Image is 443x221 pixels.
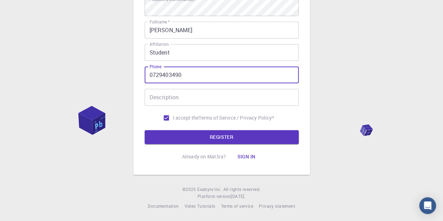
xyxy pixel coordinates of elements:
span: All rights reserved. [223,186,261,193]
a: Exabyte Inc. [197,186,222,193]
label: Phone [150,64,161,70]
button: REGISTER [145,130,299,144]
span: I accept the [173,114,199,121]
a: Documentation [148,203,179,210]
span: Video Tutorials [184,203,215,209]
p: Terms of Service / Privacy Policy * [199,114,274,121]
label: Affiliation [150,41,168,47]
div: Open Intercom Messenger [419,197,436,214]
span: Platform version [198,193,231,200]
span: © 2025 [182,186,197,193]
span: Documentation [148,203,179,209]
p: Already on Mat3ra? [182,153,226,160]
button: Sign in [231,150,261,164]
a: [DATE]. [231,193,245,200]
a: Privacy statement [259,203,295,210]
a: Terms of Service / Privacy Policy* [199,114,274,121]
span: Exabyte Inc. [197,186,222,192]
span: [DATE] . [231,193,245,199]
a: Terms of service [221,203,253,210]
span: Privacy statement [259,203,295,209]
span: Terms of service [221,203,253,209]
label: Fullname [150,19,170,25]
a: Video Tutorials [184,203,215,210]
